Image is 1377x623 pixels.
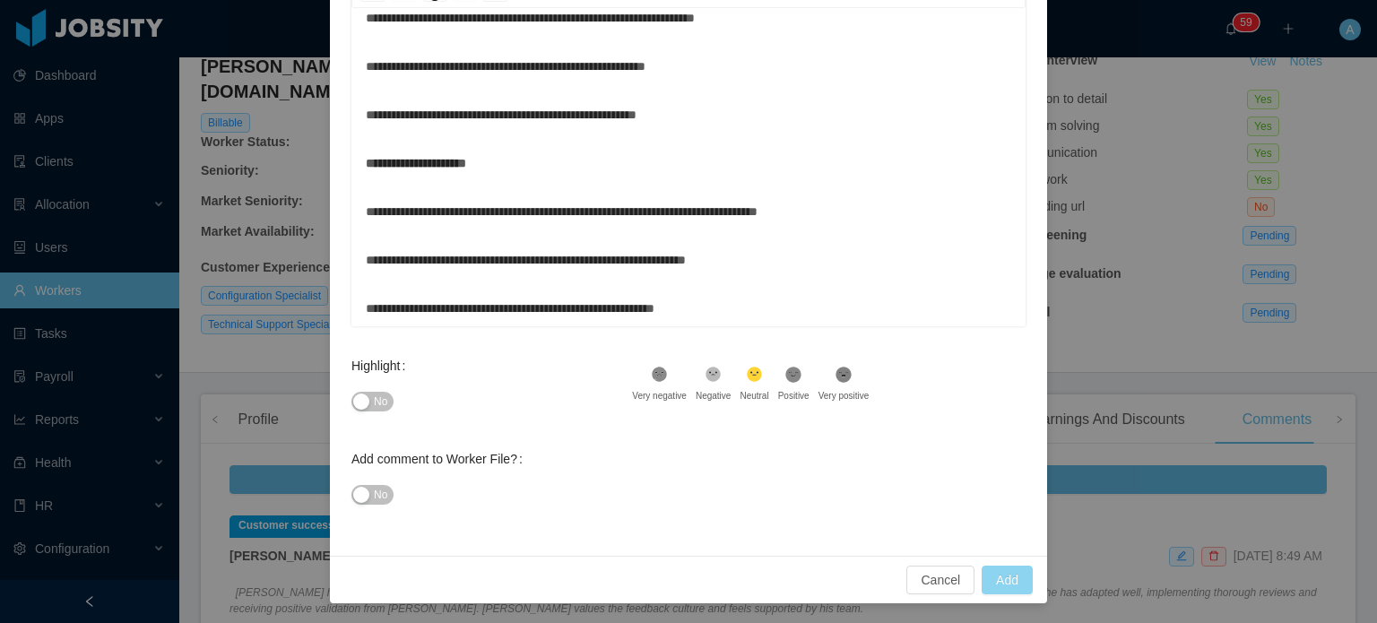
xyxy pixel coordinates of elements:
button: Add comment to Worker File? [351,485,394,505]
button: Highlight [351,392,394,411]
div: Negative [696,389,731,402]
span: No [374,393,387,411]
button: Cancel [906,566,974,594]
div: Positive [778,389,810,402]
button: Add [982,566,1033,594]
div: Very negative [632,389,687,402]
div: Neutral [740,389,768,402]
label: Highlight [351,359,412,373]
label: Add comment to Worker File? [351,452,530,466]
div: Very positive [818,389,870,402]
span: No [374,486,387,504]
